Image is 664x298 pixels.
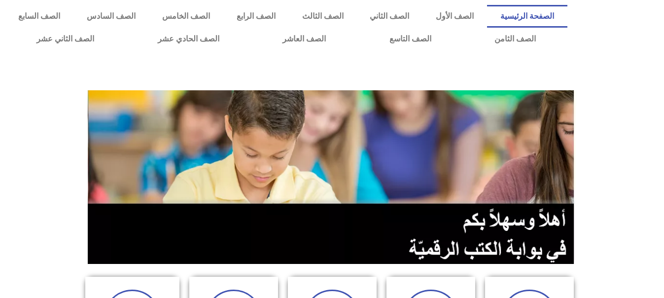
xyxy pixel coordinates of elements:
a: الصف السابع [5,5,73,28]
a: الصف الحادي عشر [126,28,250,50]
a: الصف السادس [73,5,149,28]
a: الصف الأول [422,5,487,28]
a: الصف العاشر [251,28,357,50]
a: الصف التاسع [357,28,462,50]
a: الصف الرابع [223,5,289,28]
a: الصف الثامن [463,28,567,50]
a: الصف الخامس [149,5,223,28]
a: الصف الثالث [289,5,357,28]
a: الصف الثاني عشر [5,28,126,50]
a: الصفحة الرئيسية [487,5,567,28]
a: الصف الثاني [356,5,422,28]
